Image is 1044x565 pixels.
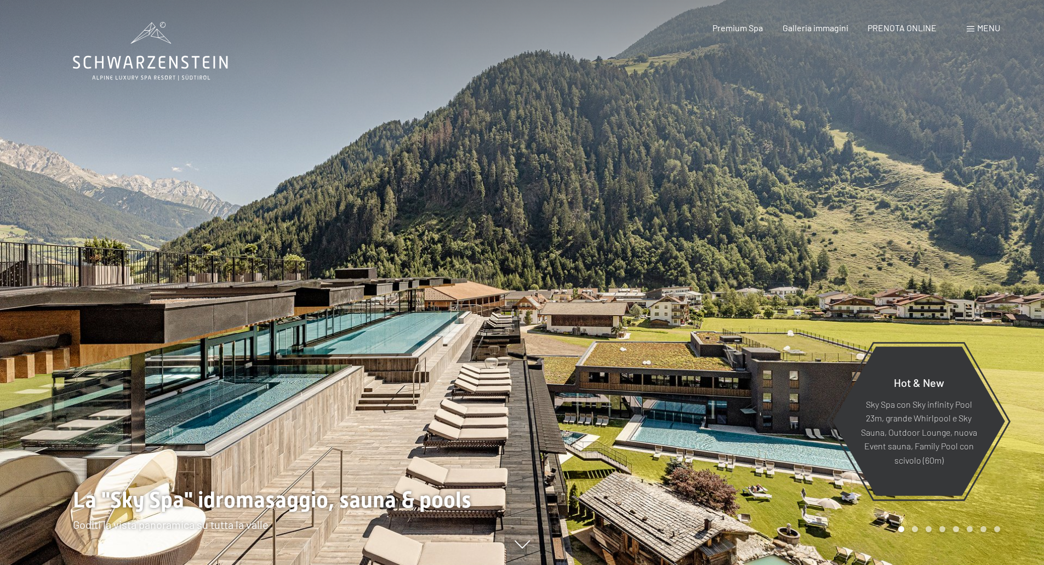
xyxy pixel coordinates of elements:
div: Carousel Page 2 [912,526,918,532]
div: Carousel Pagination [894,526,1000,532]
a: PRENOTA ONLINE [868,22,937,33]
div: Carousel Page 5 [953,526,959,532]
div: Carousel Page 8 [994,526,1000,532]
div: Carousel Page 1 (Current Slide) [898,526,904,532]
a: Premium Spa [712,22,763,33]
a: Hot & New Sky Spa con Sky infinity Pool 23m, grande Whirlpool e Sky Sauna, Outdoor Lounge, nuova ... [832,346,1006,496]
span: Menu [977,22,1000,33]
div: Carousel Page 4 [939,526,945,532]
div: Carousel Page 3 [926,526,932,532]
a: Galleria immagini [783,22,848,33]
div: Carousel Page 6 [967,526,973,532]
span: Hot & New [894,375,944,389]
div: Carousel Page 7 [980,526,986,532]
p: Sky Spa con Sky infinity Pool 23m, grande Whirlpool e Sky Sauna, Outdoor Lounge, nuova Event saun... [859,397,978,467]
